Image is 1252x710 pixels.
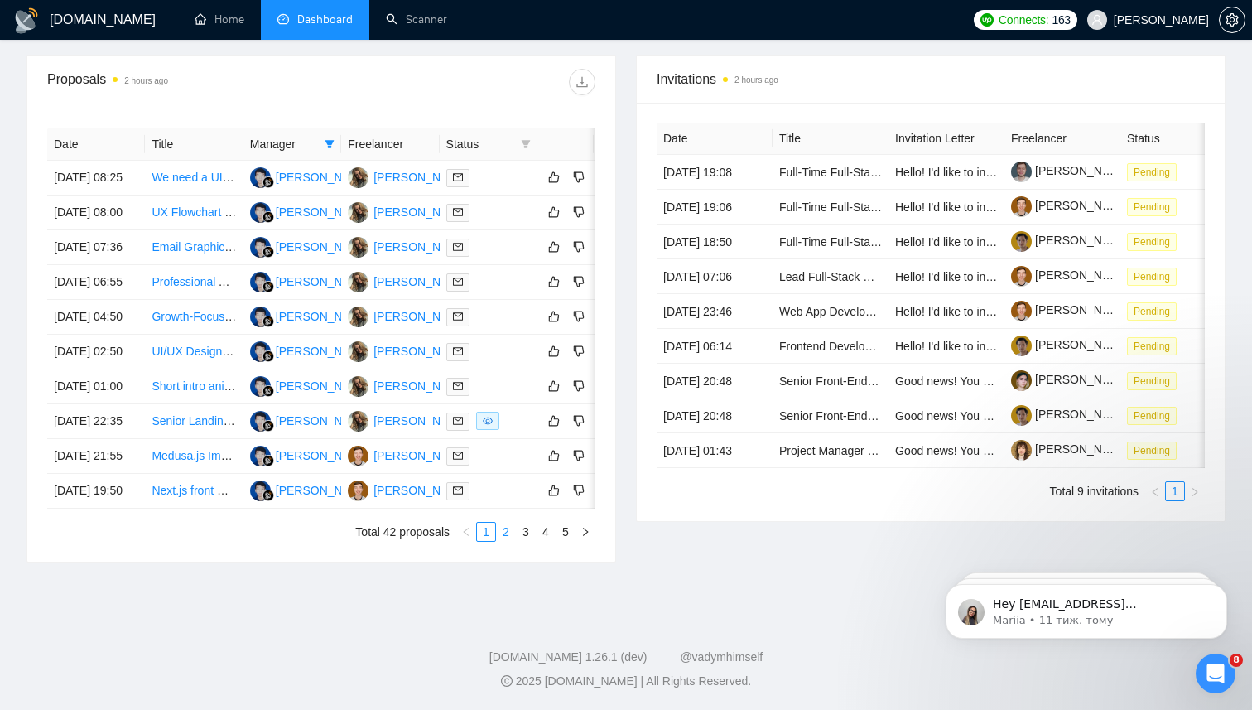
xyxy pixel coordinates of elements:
th: Title [145,128,243,161]
span: left [461,527,471,537]
img: gigradar-bm.png [262,316,274,327]
a: 1 [477,523,495,541]
a: Project Manager Needed for Solana NFT Crypto Company [779,444,1080,457]
img: TS [348,341,368,362]
td: [DATE] 20:48 [657,398,773,433]
td: [DATE] 08:25 [47,161,145,196]
span: left [1150,487,1160,497]
a: Medusa.js Implementation for Next.js & Keycloak Platform [152,449,450,462]
span: like [548,484,560,497]
td: Next.js front Developer for Hotel Management Application [145,474,243,509]
td: UX Flowchart & System Mapping Expert for Construction QA Platform [145,196,243,230]
span: 8 [1230,654,1243,667]
a: [PERSON_NAME] [1011,234,1130,247]
a: PS[PERSON_NAME] [348,483,469,496]
span: like [548,449,560,462]
a: Full-Time Full-Stack Developer for SaaS Business [779,235,1037,249]
time: 2 hours ago [124,76,168,85]
td: Full-Time Full-Stack Developer for SaaS Business [773,190,888,225]
span: filter [325,139,335,149]
a: Senior Landing Page & Banner Designer for Creator Marketplace [152,414,486,427]
a: [DOMAIN_NAME] 1.26.1 (dev) [489,650,648,664]
img: HP [250,341,271,362]
a: Frontend Developer for No-Code App Development Platform [779,340,1089,353]
img: gigradar-bm.png [262,385,274,397]
a: Senior Front-End Developer (Next.js) — Real-Estate Ops MVP [779,409,1101,423]
a: setting [1219,13,1245,27]
span: Pending [1127,233,1177,251]
p: Message from Mariia, sent 11 тиж. тому [72,64,286,79]
td: [DATE] 02:50 [47,335,145,369]
li: 1 [1165,481,1185,501]
a: 1 [1166,482,1184,500]
img: HP [250,202,271,223]
a: Full-Time Full-Stack Developer for SaaS Business [779,200,1037,214]
img: TS [348,376,368,397]
button: like [544,481,564,500]
a: 3 [517,523,535,541]
div: [PERSON_NAME] [276,203,371,221]
td: [DATE] 19:06 [657,190,773,225]
a: [PERSON_NAME] [1011,199,1130,212]
td: Growth-Focused UX/UI Designer for Landing Pages and Affiliate Widgets [145,300,243,335]
img: gigradar-bm.png [262,420,274,432]
a: Professional Animated GIFs for SaaS Platform Features [152,275,439,288]
a: Growth-Focused UX/UI Designer for Landing Pages and Affiliate Widgets [152,310,527,323]
img: c1QJQCDuws98iMFyDTvze42migQQ0mwv3jKvRwChQc0RsDbwJSSa6H9XjjYV7k9a2O [1011,301,1032,321]
a: 2 [497,523,515,541]
a: Pending [1127,408,1183,422]
img: gigradar-bm.png [262,211,274,223]
a: HP[PERSON_NAME] [250,448,371,461]
a: TS[PERSON_NAME] [348,413,469,427]
span: mail [453,485,463,495]
span: mail [453,207,463,217]
a: Pending [1127,165,1183,178]
li: Total 9 invitations [1050,481,1139,501]
img: HP [250,272,271,292]
span: dislike [573,484,585,497]
span: like [548,379,560,393]
a: Email Graphic Designer (Figma + Klaviyo) [152,240,368,254]
button: dislike [569,237,589,257]
span: mail [453,381,463,391]
img: HP [250,481,271,501]
span: right [580,527,590,537]
span: like [548,275,560,288]
td: [DATE] 06:14 [657,329,773,364]
img: TS [348,237,368,258]
a: homeHome [195,12,244,27]
a: TS[PERSON_NAME] [348,344,469,357]
img: logo [13,7,40,34]
a: 4 [537,523,555,541]
button: dislike [569,376,589,396]
th: Title [773,123,888,155]
th: Status [1120,123,1236,155]
span: dislike [573,310,585,323]
a: [PERSON_NAME] [1011,408,1130,421]
td: Senior Landing Page & Banner Designer for Creator Marketplace [145,404,243,439]
td: Project Manager Needed for Solana NFT Crypto Company [773,433,888,468]
iframe: Intercom notifications повідомлення [921,549,1252,665]
img: gigradar-bm.png [262,176,274,188]
span: Pending [1127,442,1177,460]
img: gigradar-bm.png [262,490,274,501]
a: Next.js front Developer for Hotel Management Application [152,484,446,497]
span: mail [453,346,463,356]
a: TS[PERSON_NAME] [348,379,469,392]
button: setting [1219,7,1245,33]
a: We need a UI/UX designer (e-commerce sites, apps, etc) [152,171,445,184]
a: UX Flowchart & System Mapping Expert for Construction QA Platform [152,205,509,219]
span: like [548,345,560,358]
li: Previous Page [456,522,476,542]
span: filter [321,132,338,157]
a: HP[PERSON_NAME] [250,413,371,427]
span: dislike [573,345,585,358]
span: user [1091,14,1103,26]
img: HP [250,167,271,188]
div: [PERSON_NAME] [276,377,371,395]
li: 1 [476,522,496,542]
span: Dashboard [297,12,353,27]
span: Pending [1127,302,1177,321]
a: Short intro animation (6–7 seconds) for our mobile app. [152,379,435,393]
